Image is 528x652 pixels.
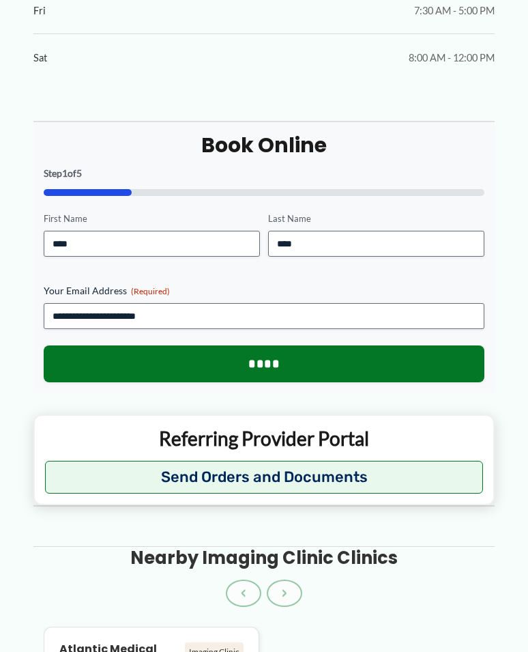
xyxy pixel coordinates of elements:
label: Your Email Address [44,284,485,298]
span: › [282,586,287,601]
p: Step of [44,169,485,178]
span: 5 [76,167,82,179]
label: First Name [44,212,260,225]
button: › [267,580,302,607]
span: Fri [33,1,46,20]
label: Last Name [268,212,484,225]
span: (Required) [131,286,170,296]
button: Send Orders and Documents [45,461,483,494]
p: Referring Provider Portal [45,426,483,451]
span: 1 [62,167,68,179]
button: ‹ [226,580,261,607]
span: 8:00 AM - 12:00 PM [409,48,495,67]
h3: Nearby Imaging Clinic Clinics [130,547,398,569]
span: 7:30 AM - 5:00 PM [414,1,495,20]
span: ‹ [241,586,246,601]
h2: Book Online [44,132,485,158]
span: Sat [33,48,47,67]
